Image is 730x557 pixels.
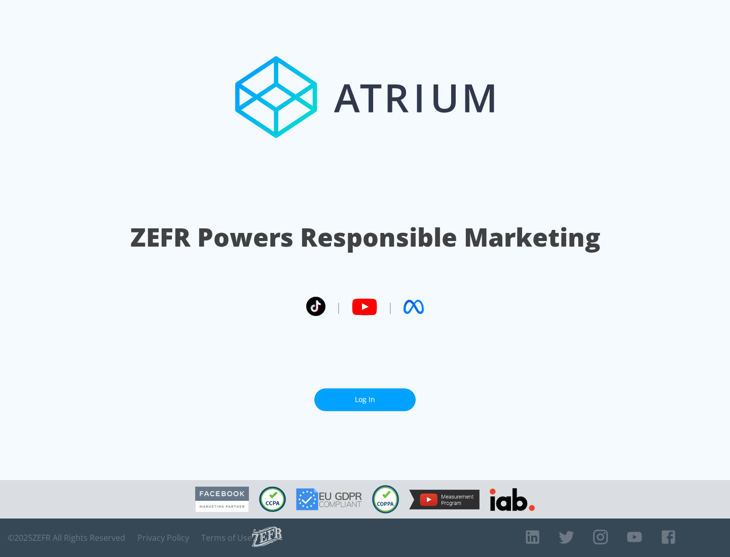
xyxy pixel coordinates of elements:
span: | [336,299,342,314]
a: Terms of Use [201,533,252,543]
span: | [387,299,393,314]
img: CCPA Compliant [259,487,286,512]
a: Log In [314,388,416,411]
img: GDPR Compliant [296,488,362,510]
h1: ZEFR Powers Responsible Marketing [130,220,600,255]
img: YouTube Measurement Program [409,490,480,509]
span: © 2025 ZEFR All Rights Reserved [8,533,125,543]
a: Privacy Policy [137,533,189,543]
img: IAB [490,488,535,511]
img: Facebook Marketing Partner [195,487,249,512]
img: COPPA Compliant [372,485,399,513]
